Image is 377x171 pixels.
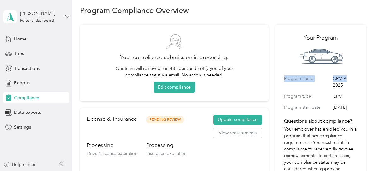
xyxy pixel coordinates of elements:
[284,104,331,111] label: Program start date
[89,53,260,62] h2: Your compliance submission is processing.
[87,115,137,123] h2: License & Insurance
[284,117,357,125] h4: Questions about compliance?
[3,161,36,168] button: Help center
[213,115,262,125] button: Update compliance
[14,109,41,116] span: Data exports
[14,36,26,42] span: Home
[284,93,331,100] label: Program type
[87,151,137,156] span: Driver’s license expiration
[14,50,24,57] span: Trips
[14,124,31,131] span: Settings
[342,136,377,171] iframe: Everlance-gr Chat Button Frame
[20,19,54,23] div: Personal dashboard
[80,7,189,14] h1: Program Compliance Overview
[14,95,39,101] span: Compliance
[154,82,195,93] button: Edit compliance
[113,65,236,78] p: Our team will review within 48 hours and notify you of your compliance status via email. No actio...
[20,10,60,17] div: [PERSON_NAME]
[284,75,331,89] label: Program name
[284,34,357,42] h2: Your Program
[14,65,40,72] span: Transactions
[87,141,137,149] h3: Processing
[146,141,187,149] h3: Processing
[333,93,357,100] span: CPM
[213,128,262,138] button: View requirements
[333,75,357,89] span: CPM A 2025
[146,116,184,123] span: Pending Review
[14,80,30,86] span: Reports
[333,104,357,111] span: [DATE]
[146,151,187,156] span: Insurance expiration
